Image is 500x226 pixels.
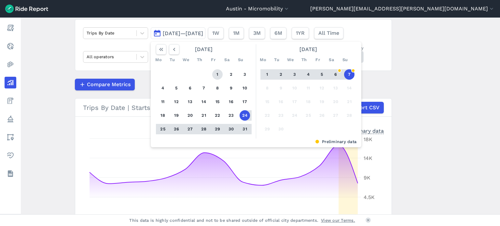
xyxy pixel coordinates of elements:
button: 7 [344,69,354,80]
div: Fr [312,55,323,65]
button: 11 [303,83,313,93]
button: 6M [270,27,286,39]
div: [DATE] [153,44,254,55]
button: 25 [158,124,168,134]
button: 29 [262,124,272,134]
button: 18 [303,97,313,107]
button: 15 [212,97,223,107]
div: Tu [271,55,282,65]
img: Ride Report [5,5,48,13]
button: 21 [344,97,354,107]
div: Preliminary data [342,127,384,134]
button: Austin - Micromobility [226,5,290,13]
button: 23 [226,110,236,121]
button: 1 [262,69,272,80]
button: 14 [199,97,209,107]
button: 11 [158,97,168,107]
button: 23 [276,110,286,121]
button: 4 [158,83,168,93]
button: 12 [317,83,327,93]
span: 6M [274,29,282,37]
tspan: 14K [364,155,372,161]
div: Su [235,55,246,65]
div: We [181,55,191,65]
a: Analyze [5,77,16,88]
button: 16 [276,97,286,107]
button: 27 [330,110,341,121]
div: Fr [208,55,218,65]
a: Heatmaps [5,59,16,70]
div: Th [299,55,309,65]
a: Realtime [5,40,16,52]
a: View our Terms. [321,217,355,223]
button: 31 [240,124,250,134]
span: 1YR [296,29,305,37]
div: Mo [258,55,268,65]
span: 3M [253,29,261,37]
button: [DATE]—[DATE] [151,27,205,39]
div: [DATE] [258,44,359,55]
button: 22 [212,110,223,121]
button: 6 [330,69,341,80]
button: 8 [262,83,272,93]
span: All Time [318,29,339,37]
button: 4 [303,69,313,80]
button: 2 [226,69,236,80]
a: Areas [5,131,16,143]
button: 28 [199,124,209,134]
a: Report [5,22,16,34]
button: 1YR [292,27,309,39]
span: Compare Metrics [87,81,131,88]
button: 5 [171,83,182,93]
button: 20 [330,97,341,107]
button: 21 [199,110,209,121]
button: 18 [158,110,168,121]
a: Fees [5,95,16,107]
div: Tu [167,55,177,65]
button: 19 [171,110,182,121]
div: Sa [222,55,232,65]
button: 24 [289,110,300,121]
div: Sa [326,55,337,65]
button: 9 [276,83,286,93]
button: 1W [208,27,224,39]
button: 25 [303,110,313,121]
button: 8 [212,83,223,93]
button: 16 [226,97,236,107]
button: 20 [185,110,195,121]
button: 2 [276,69,286,80]
div: Preliminary data [156,139,356,145]
button: 3 [240,69,250,80]
button: 9 [226,83,236,93]
button: 14 [344,83,354,93]
button: 28 [344,110,354,121]
button: 24 [240,110,250,121]
button: 29 [212,124,223,134]
button: 3M [249,27,265,39]
button: 1M [229,27,244,39]
tspan: 0 trips [364,214,380,220]
div: We [285,55,296,65]
button: 6 [185,83,195,93]
span: 1W [212,29,219,37]
div: Th [194,55,205,65]
tspan: 9K [364,175,370,181]
a: Health [5,150,16,161]
button: 30 [226,124,236,134]
a: Datasets [5,168,16,179]
a: Policy [5,113,16,125]
button: All Time [314,27,343,39]
div: Trips By Date | Starts [83,102,384,113]
span: 1M [233,29,240,37]
div: Mo [153,55,164,65]
button: 19 [317,97,327,107]
button: 5 [317,69,327,80]
button: 7 [199,83,209,93]
div: Su [340,55,350,65]
button: 13 [330,83,341,93]
button: 17 [289,97,300,107]
button: 13 [185,97,195,107]
button: 12 [171,97,182,107]
button: 26 [171,124,182,134]
button: Compare Metrics [75,79,135,90]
